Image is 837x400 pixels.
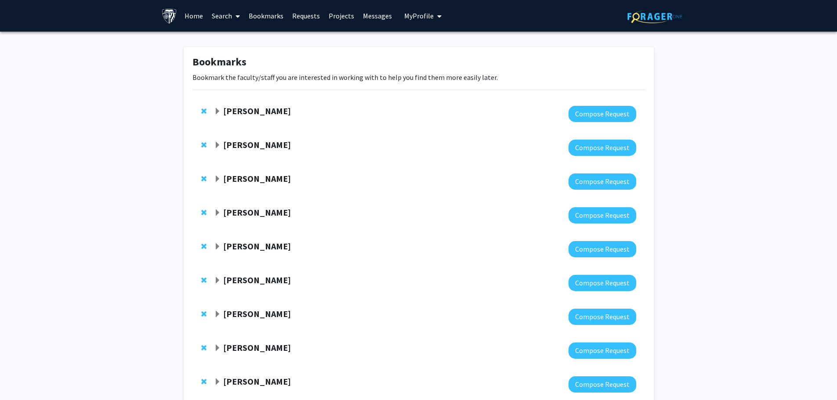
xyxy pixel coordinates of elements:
[223,274,291,285] strong: [PERSON_NAME]
[569,106,636,122] button: Compose Request to Anthony K. L. Leung
[569,275,636,291] button: Compose Request to Joann Bodurtha
[223,207,291,218] strong: [PERSON_NAME]
[223,241,291,252] strong: [PERSON_NAME]
[569,140,636,156] button: Compose Request to Michele Manahan
[569,207,636,223] button: Compose Request to Gregory Kirk
[201,209,207,216] span: Remove Gregory Kirk from bookmarks
[223,342,291,353] strong: [PERSON_NAME]
[244,0,288,31] a: Bookmarks
[214,378,221,386] span: Expand Yannis Paulus Bookmark
[223,105,291,116] strong: [PERSON_NAME]
[192,72,645,83] p: Bookmark the faculty/staff you are interested in working with to help you find them more easily l...
[201,141,207,148] span: Remove Michele Manahan from bookmarks
[214,311,221,318] span: Expand Tara Deemyad Bookmark
[7,360,37,393] iframe: Chat
[201,277,207,284] span: Remove Joann Bodurtha from bookmarks
[201,378,207,385] span: Remove Yannis Paulus from bookmarks
[214,209,221,216] span: Expand Gregory Kirk Bookmark
[359,0,396,31] a: Messages
[404,11,434,20] span: My Profile
[223,376,291,387] strong: [PERSON_NAME]
[201,175,207,182] span: Remove Utthara Nayar from bookmarks
[201,344,207,351] span: Remove Angela Guarda from bookmarks
[162,8,177,24] img: Johns Hopkins University Logo
[288,0,324,31] a: Requests
[223,173,291,184] strong: [PERSON_NAME]
[223,139,291,150] strong: [PERSON_NAME]
[180,0,207,31] a: Home
[214,108,221,115] span: Expand Anthony K. L. Leung Bookmark
[214,277,221,284] span: Expand Joann Bodurtha Bookmark
[569,342,636,359] button: Compose Request to Angela Guarda
[627,10,682,23] img: ForagerOne Logo
[201,243,207,250] span: Remove Raj Mukherjee from bookmarks
[201,108,207,115] span: Remove Anthony K. L. Leung from bookmarks
[223,308,291,319] strong: [PERSON_NAME]
[207,0,244,31] a: Search
[214,176,221,183] span: Expand Utthara Nayar Bookmark
[569,241,636,257] button: Compose Request to Raj Mukherjee
[214,142,221,149] span: Expand Michele Manahan Bookmark
[192,56,645,68] h1: Bookmarks
[324,0,359,31] a: Projects
[569,376,636,393] button: Compose Request to Yannis Paulus
[214,243,221,250] span: Expand Raj Mukherjee Bookmark
[569,309,636,325] button: Compose Request to Tara Deemyad
[214,345,221,352] span: Expand Angela Guarda Bookmark
[569,173,636,190] button: Compose Request to Utthara Nayar
[201,310,207,317] span: Remove Tara Deemyad from bookmarks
